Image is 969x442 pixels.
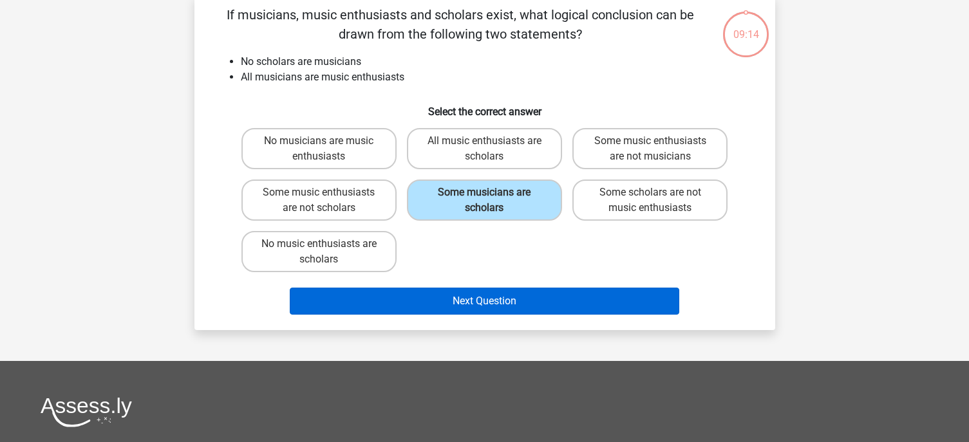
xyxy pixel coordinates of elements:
[241,128,397,169] label: No musicians are music enthusiasts
[722,10,770,42] div: 09:14
[41,397,132,427] img: Assessly logo
[572,180,728,221] label: Some scholars are not music enthusiasts
[241,69,755,85] li: All musicians are music enthusiasts
[241,54,755,69] li: No scholars are musicians
[241,180,397,221] label: Some music enthusiasts are not scholars
[407,128,562,169] label: All music enthusiasts are scholars
[572,128,728,169] label: Some music enthusiasts are not musicians
[407,180,562,221] label: Some musicians are scholars
[241,231,397,272] label: No music enthusiasts are scholars
[290,288,679,315] button: Next Question
[215,95,755,118] h6: Select the correct answer
[215,5,706,44] p: If musicians, music enthusiasts and scholars exist, what logical conclusion can be drawn from the...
